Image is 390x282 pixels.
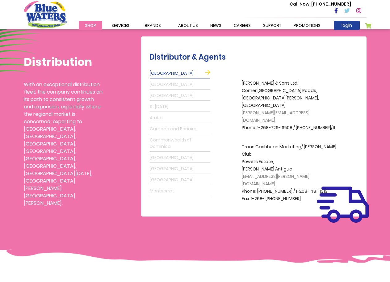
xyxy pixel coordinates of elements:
[24,55,103,69] h1: Distribution
[150,135,210,152] a: Commonwealth of Dominica
[242,143,341,203] p: Trans Caribbean Marketing/ [PERSON_NAME] Club Powells Estate, [PERSON_NAME] Antigua Phone: [PHONE...
[242,80,341,132] p: [PERSON_NAME] & Sons Ltd. Corner [GEOGRAPHIC_DATA] Roads, [GEOGRAPHIC_DATA][PERSON_NAME], [GEOGRA...
[290,1,351,7] p: [PHONE_NUMBER]
[24,1,67,28] a: store logo
[228,21,257,30] a: careers
[150,102,210,112] a: St [DATE]
[150,186,210,196] a: Montserrat
[150,164,210,174] a: [GEOGRAPHIC_DATA]
[204,21,228,30] a: News
[242,173,309,187] span: [EMAIL_ADDRESS][PERSON_NAME][DOMAIN_NAME]
[150,124,210,134] a: Curacao and Bonaire
[150,91,210,101] a: [GEOGRAPHIC_DATA]
[150,175,210,185] a: [GEOGRAPHIC_DATA]
[242,110,309,123] span: [PERSON_NAME][EMAIL_ADDRESS][DOMAIN_NAME]
[150,153,210,163] a: [GEOGRAPHIC_DATA]
[150,80,210,90] a: [GEOGRAPHIC_DATA]
[172,21,204,30] a: about us
[24,81,103,207] p: With an exceptional distribution fleet, the company continues on its path to consistent growth an...
[257,21,287,30] a: support
[150,113,210,123] a: Aruba
[287,21,327,30] a: Promotions
[149,53,363,62] h2: Distributor & Agents
[85,23,96,28] span: Shop
[111,23,129,28] span: Services
[334,21,360,30] a: login
[290,1,311,7] span: Call Now :
[150,69,210,78] a: [GEOGRAPHIC_DATA]
[145,23,161,28] span: Brands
